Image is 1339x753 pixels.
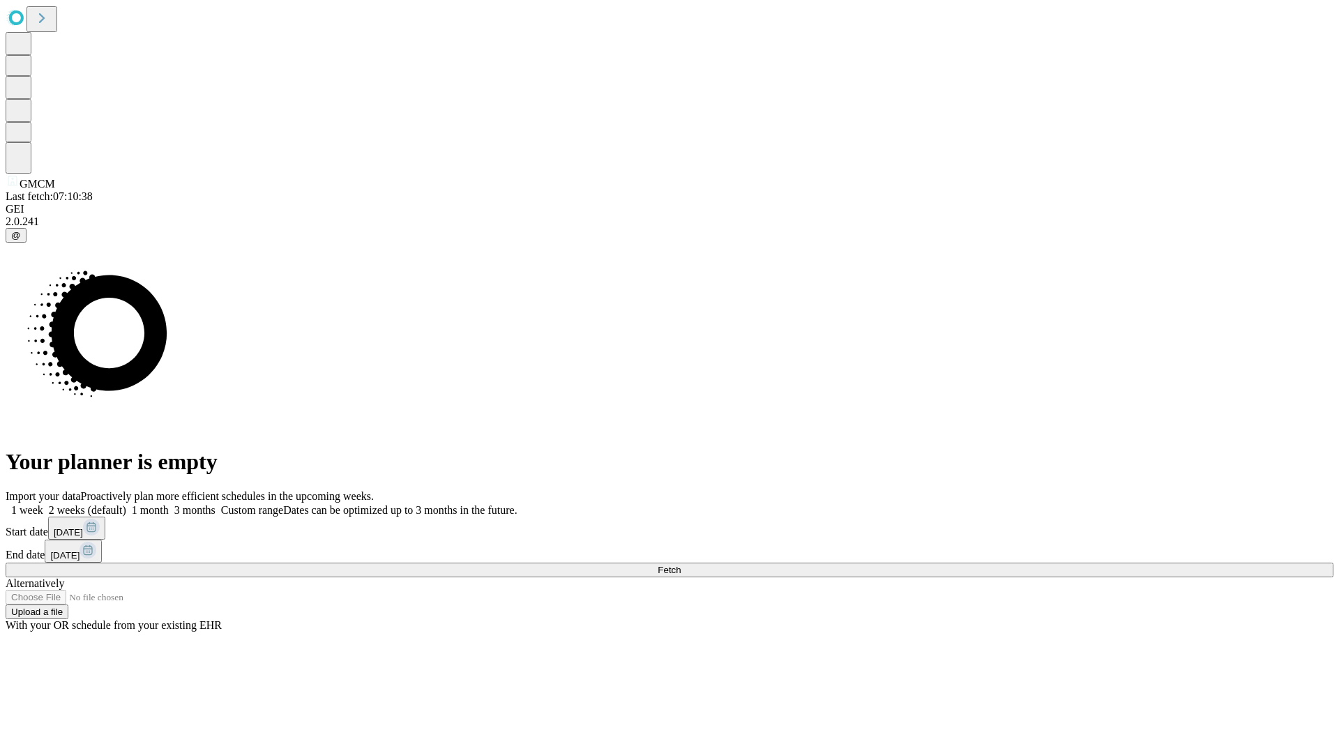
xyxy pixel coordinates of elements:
[49,504,126,516] span: 2 weeks (default)
[6,203,1333,215] div: GEI
[6,517,1333,540] div: Start date
[50,550,80,561] span: [DATE]
[6,619,222,631] span: With your OR schedule from your existing EHR
[6,449,1333,475] h1: Your planner is empty
[6,563,1333,577] button: Fetch
[6,190,93,202] span: Last fetch: 07:10:38
[48,517,105,540] button: [DATE]
[658,565,681,575] span: Fetch
[6,228,27,243] button: @
[132,504,169,516] span: 1 month
[221,504,283,516] span: Custom range
[6,490,81,502] span: Import your data
[6,215,1333,228] div: 2.0.241
[6,540,1333,563] div: End date
[6,604,68,619] button: Upload a file
[6,577,64,589] span: Alternatively
[283,504,517,516] span: Dates can be optimized up to 3 months in the future.
[174,504,215,516] span: 3 months
[20,178,55,190] span: GMCM
[81,490,374,502] span: Proactively plan more efficient schedules in the upcoming weeks.
[11,504,43,516] span: 1 week
[54,527,83,538] span: [DATE]
[45,540,102,563] button: [DATE]
[11,230,21,241] span: @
